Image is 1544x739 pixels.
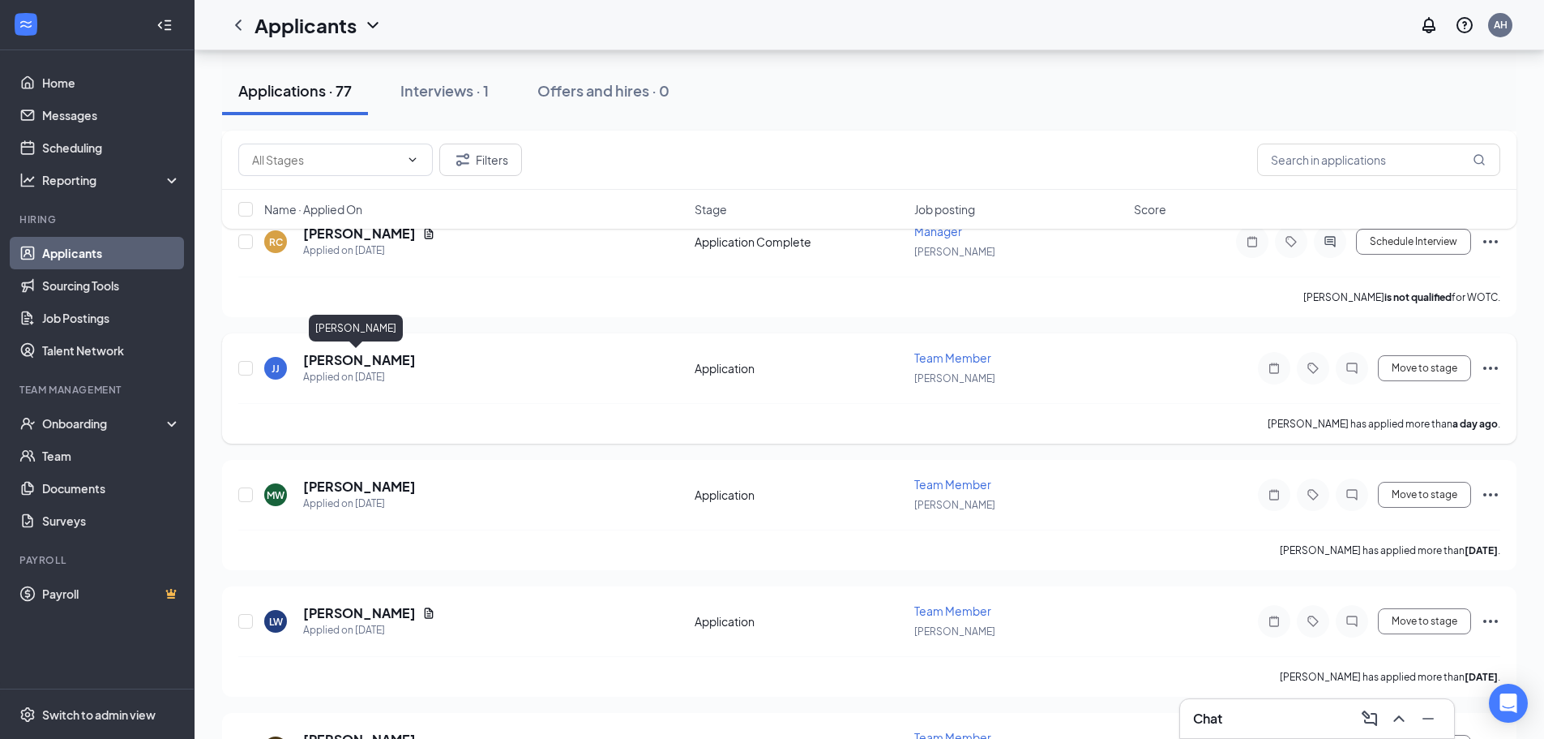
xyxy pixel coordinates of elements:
[18,16,34,32] svg: WorkstreamLogo
[1473,153,1486,166] svg: MagnifyingGlass
[1360,709,1379,728] svg: ComposeMessage
[1280,670,1500,684] p: [PERSON_NAME] has applied more than .
[1465,544,1498,556] b: [DATE]
[1264,488,1284,501] svg: Note
[1303,362,1323,375] svg: Tag
[914,201,975,217] span: Job posting
[422,607,435,620] svg: Document
[1378,608,1471,634] button: Move to stage
[303,604,416,622] h5: [PERSON_NAME]
[1465,671,1498,683] b: [DATE]
[1455,15,1474,35] svg: QuestionInfo
[1280,544,1500,557] p: [PERSON_NAME] has applied more than .
[1386,706,1412,732] button: ChevronUp
[1264,362,1284,375] svg: Note
[264,201,362,217] span: Name · Applied On
[42,237,181,269] a: Applicants
[1419,15,1439,35] svg: Notifications
[695,487,905,503] div: Application
[252,151,400,169] input: All Stages
[42,578,181,610] a: PayrollCrown
[1303,290,1500,304] p: [PERSON_NAME] for WOTC.
[42,172,182,188] div: Reporting
[1494,18,1508,32] div: AH
[1452,418,1498,430] b: a day ago
[303,478,416,496] h5: [PERSON_NAME]
[303,622,435,638] div: Applied on [DATE]
[1481,359,1500,378] svg: Ellipses
[1264,615,1284,628] svg: Note
[238,80,352,101] div: Applications · 77
[1357,706,1383,732] button: ComposeMessage
[309,315,403,342] div: [PERSON_NAME]
[42,440,181,472] a: Team
[42,99,181,131] a: Messages
[1415,706,1441,732] button: Minimize
[1268,417,1500,431] p: [PERSON_NAME] has applied more than .
[914,477,991,492] span: Team Member
[42,302,181,334] a: Job Postings
[19,383,177,397] div: Team Management
[453,150,473,170] svg: Filter
[363,15,383,35] svg: ChevronDown
[19,415,36,432] svg: UserCheck
[1342,362,1362,375] svg: ChatInactive
[19,707,36,723] svg: Settings
[254,11,357,39] h1: Applicants
[439,144,522,176] button: Filter Filters
[269,615,283,629] div: LW
[156,17,173,33] svg: Collapse
[19,553,177,567] div: Payroll
[914,625,995,638] span: [PERSON_NAME]
[303,351,416,369] h5: [PERSON_NAME]
[42,334,181,367] a: Talent Network
[914,372,995,385] span: [PERSON_NAME]
[1481,612,1500,631] svg: Ellipses
[42,415,167,432] div: Onboarding
[267,488,284,502] div: MW
[914,246,995,258] span: [PERSON_NAME]
[229,15,248,35] svg: ChevronLeft
[303,496,416,512] div: Applied on [DATE]
[695,613,905,629] div: Application
[19,172,36,188] svg: Analysis
[42,269,181,302] a: Sourcing Tools
[303,369,416,385] div: Applied on [DATE]
[42,131,181,164] a: Scheduling
[1342,615,1362,628] svg: ChatInactive
[914,604,991,618] span: Team Member
[914,499,995,511] span: [PERSON_NAME]
[1481,485,1500,505] svg: Ellipses
[1193,710,1222,728] h3: Chat
[400,80,489,101] div: Interviews · 1
[42,67,181,99] a: Home
[1378,355,1471,381] button: Move to stage
[303,243,435,259] div: Applied on [DATE]
[1134,201,1166,217] span: Score
[1378,482,1471,508] button: Move to stage
[695,360,905,376] div: Application
[1418,709,1438,728] svg: Minimize
[19,213,177,226] div: Hiring
[42,505,181,537] a: Surveys
[1389,709,1409,728] svg: ChevronUp
[1303,615,1323,628] svg: Tag
[1257,144,1500,176] input: Search in applications
[272,362,280,376] div: JJ
[406,153,419,166] svg: ChevronDown
[1303,488,1323,501] svg: Tag
[1342,488,1362,501] svg: ChatInactive
[1384,291,1452,303] b: is not qualified
[42,707,156,723] div: Switch to admin view
[695,201,727,217] span: Stage
[42,472,181,505] a: Documents
[914,350,991,365] span: Team Member
[1489,684,1528,723] div: Open Intercom Messenger
[537,80,669,101] div: Offers and hires · 0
